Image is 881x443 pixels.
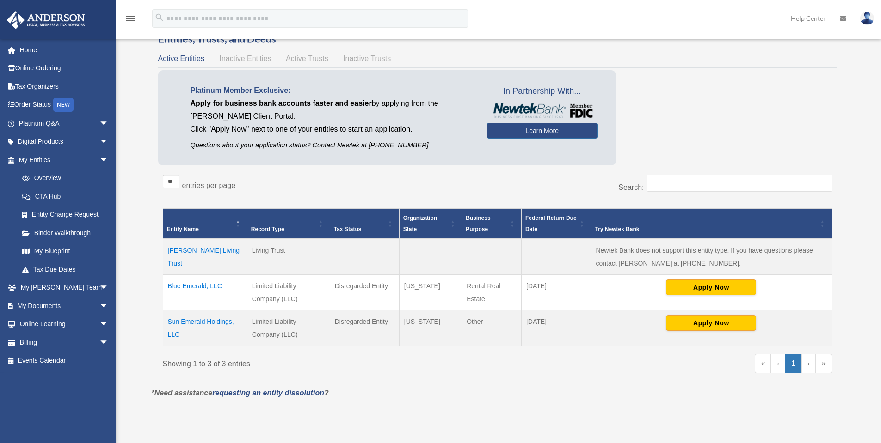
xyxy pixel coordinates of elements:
span: arrow_drop_down [99,297,118,316]
td: Disregarded Entity [330,310,399,346]
span: Tax Status [334,226,362,232]
td: [DATE] [521,310,591,346]
a: Entity Change Request [13,206,118,224]
td: [PERSON_NAME] Living Trust [163,239,247,275]
p: by applying from the [PERSON_NAME] Client Portal. [191,97,473,123]
a: My Entitiesarrow_drop_down [6,151,118,169]
td: [DATE] [521,275,591,310]
span: Inactive Trusts [343,55,391,62]
a: My [PERSON_NAME] Teamarrow_drop_down [6,279,123,297]
a: Online Learningarrow_drop_down [6,315,123,334]
span: Inactive Entities [219,55,271,62]
td: [US_STATE] [399,310,462,346]
button: Apply Now [666,279,756,295]
span: Record Type [251,226,284,232]
span: Entity Name [167,226,199,232]
em: *Need assistance ? [152,389,329,397]
td: Limited Liability Company (LLC) [247,275,330,310]
img: User Pic [860,12,874,25]
a: Overview [13,169,113,188]
div: Try Newtek Bank [595,224,817,235]
a: Billingarrow_drop_down [6,333,123,352]
i: menu [125,13,136,24]
th: Tax Status: Activate to sort [330,209,399,239]
a: Events Calendar [6,352,123,370]
span: arrow_drop_down [99,114,118,133]
p: Click "Apply Now" next to one of your entities to start an application. [191,123,473,136]
a: requesting an entity dissolution [212,389,324,397]
div: Showing 1 to 3 of 3 entries [163,354,491,370]
th: Entity Name: Activate to invert sorting [163,209,247,239]
button: Apply Now [666,315,756,331]
td: Living Trust [247,239,330,275]
td: Limited Liability Company (LLC) [247,310,330,346]
th: Federal Return Due Date: Activate to sort [521,209,591,239]
a: Last [816,354,832,373]
td: Rental Real Estate [462,275,522,310]
a: Digital Productsarrow_drop_down [6,133,123,151]
td: Disregarded Entity [330,275,399,310]
a: 1 [785,354,801,373]
span: Active Entities [158,55,204,62]
a: Learn More [487,123,598,139]
a: Order StatusNEW [6,96,123,115]
img: NewtekBankLogoSM.png [492,103,593,118]
p: Platinum Member Exclusive: [191,84,473,97]
span: In Partnership With... [487,84,598,99]
span: arrow_drop_down [99,133,118,152]
span: arrow_drop_down [99,333,118,352]
a: First [755,354,771,373]
i: search [154,12,165,23]
th: Record Type: Activate to sort [247,209,330,239]
span: arrow_drop_down [99,279,118,297]
a: Tax Due Dates [13,260,118,279]
label: Search: [618,183,644,191]
td: Blue Emerald, LLC [163,275,247,310]
h3: Entities, Trusts, and Deeds [158,32,837,46]
th: Try Newtek Bank : Activate to sort [591,209,832,239]
a: menu [125,16,136,24]
span: Federal Return Due Date [525,215,577,232]
td: [US_STATE] [399,275,462,310]
p: Questions about your application status? Contact Newtek at [PHONE_NUMBER] [191,140,473,151]
a: Home [6,41,123,59]
a: Platinum Q&Aarrow_drop_down [6,114,123,133]
span: arrow_drop_down [99,315,118,334]
td: Newtek Bank does not support this entity type. If you have questions please contact [PERSON_NAME]... [591,239,832,275]
span: Apply for business bank accounts faster and easier [191,99,372,107]
th: Organization State: Activate to sort [399,209,462,239]
span: Active Trusts [286,55,328,62]
a: CTA Hub [13,187,118,206]
img: Anderson Advisors Platinum Portal [4,11,88,29]
a: Binder Walkthrough [13,224,118,242]
th: Business Purpose: Activate to sort [462,209,522,239]
a: Next [801,354,816,373]
span: arrow_drop_down [99,151,118,170]
a: My Documentsarrow_drop_down [6,297,123,315]
a: Tax Organizers [6,77,123,96]
a: Previous [771,354,785,373]
div: NEW [53,98,74,112]
label: entries per page [182,182,236,189]
span: Organization State [403,215,437,232]
a: My Blueprint [13,242,118,261]
span: Business Purpose [466,215,490,232]
td: Sun Emerald Holdings, LLC [163,310,247,346]
a: Online Ordering [6,59,123,78]
td: Other [462,310,522,346]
